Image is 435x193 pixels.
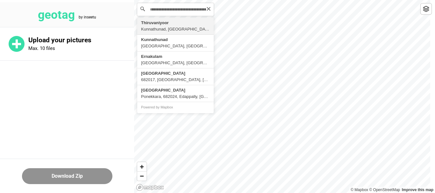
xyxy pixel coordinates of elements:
button: Zoom in [137,162,146,171]
a: Mapbox logo [136,184,164,191]
tspan: geotag [38,8,75,22]
a: Mapbox [351,188,368,192]
div: Kunnathunad, [GEOGRAPHIC_DATA], [GEOGRAPHIC_DATA], [GEOGRAPHIC_DATA] [141,26,210,32]
div: [GEOGRAPHIC_DATA], [GEOGRAPHIC_DATA] [141,60,210,66]
button: Zoom out [137,171,146,181]
button: Clear [206,5,211,11]
div: Kunnathunad [141,37,210,43]
a: OpenStreetMap [369,188,400,192]
img: toggleLayer [423,6,429,12]
a: Powered by Mapbox [141,105,173,109]
a: Map feedback [402,188,433,192]
div: [GEOGRAPHIC_DATA] [141,87,210,93]
div: 682017, [GEOGRAPHIC_DATA], [GEOGRAPHIC_DATA], [GEOGRAPHIC_DATA], [GEOGRAPHIC_DATA], [GEOGRAPHIC_D... [141,77,210,83]
input: Search [137,3,214,16]
p: Max. 10 files [28,45,55,51]
p: Upload your pictures [28,36,134,44]
div: Thiruvaniyoor [141,20,210,26]
button: Download Zip [22,168,112,184]
tspan: by inseetu [79,15,96,19]
div: [GEOGRAPHIC_DATA], [GEOGRAPHIC_DATA] [141,43,210,49]
div: Ponekkara, 682024, Edappally, [GEOGRAPHIC_DATA], [GEOGRAPHIC_DATA], [GEOGRAPHIC_DATA], [GEOGRAPHI... [141,93,210,100]
div: Ernakulam [141,53,210,60]
div: [GEOGRAPHIC_DATA] [141,70,210,77]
